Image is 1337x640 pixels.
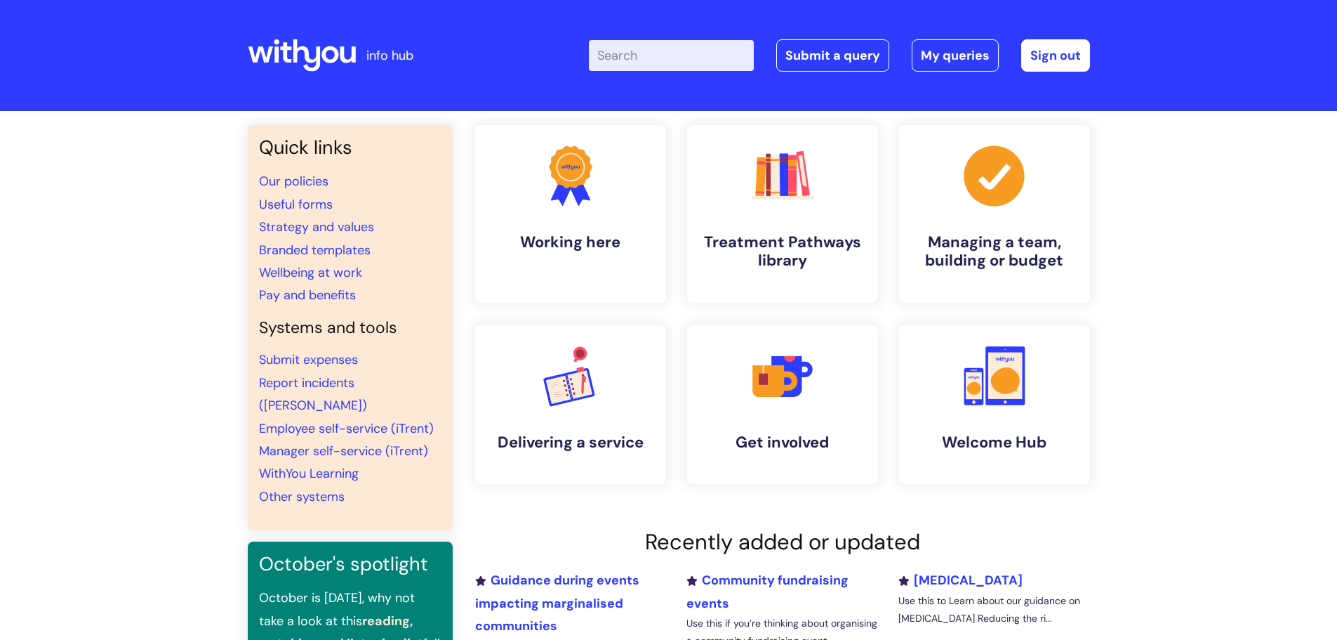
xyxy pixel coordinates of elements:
[259,488,345,505] a: Other systems
[259,287,356,303] a: Pay and benefits
[898,572,1023,589] a: [MEDICAL_DATA]
[259,420,434,437] a: Employee self-service (iTrent)
[898,592,1089,627] p: Use this to Learn about our guidance on [MEDICAL_DATA] Reducing the ri...
[366,44,413,67] p: info hub
[910,433,1079,452] h4: Welcome Hub
[686,572,849,611] a: Community fundraising events
[1021,39,1090,72] a: Sign out
[259,374,367,414] a: Report incidents ([PERSON_NAME])
[899,325,1090,484] a: Welcome Hub
[259,443,428,459] a: Manager self-service (iTrent)
[259,136,441,159] h3: Quick links
[776,39,889,72] a: Submit a query
[698,433,867,452] h4: Get involved
[259,242,371,259] a: Branded templates
[912,39,999,72] a: My queries
[259,465,359,482] a: WithYou Learning
[475,572,639,634] a: Guidance during events impacting marginalised communities
[475,325,666,484] a: Delivering a service
[259,196,333,213] a: Useful forms
[486,233,655,252] h4: Working here
[486,433,655,452] h4: Delivering a service
[687,125,878,303] a: Treatment Pathways library
[687,325,878,484] a: Get involved
[259,218,374,235] a: Strategy and values
[910,233,1079,270] h4: Managing a team, building or budget
[589,40,754,71] input: Search
[259,553,441,575] h3: October's spotlight
[475,125,666,303] a: Working here
[259,264,362,281] a: Wellbeing at work
[259,173,328,190] a: Our policies
[475,529,1090,555] h2: Recently added or updated
[259,351,358,368] a: Submit expenses
[259,318,441,338] h4: Systems and tools
[899,125,1090,303] a: Managing a team, building or budget
[698,233,867,270] h4: Treatment Pathways library
[589,39,1090,72] div: | -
